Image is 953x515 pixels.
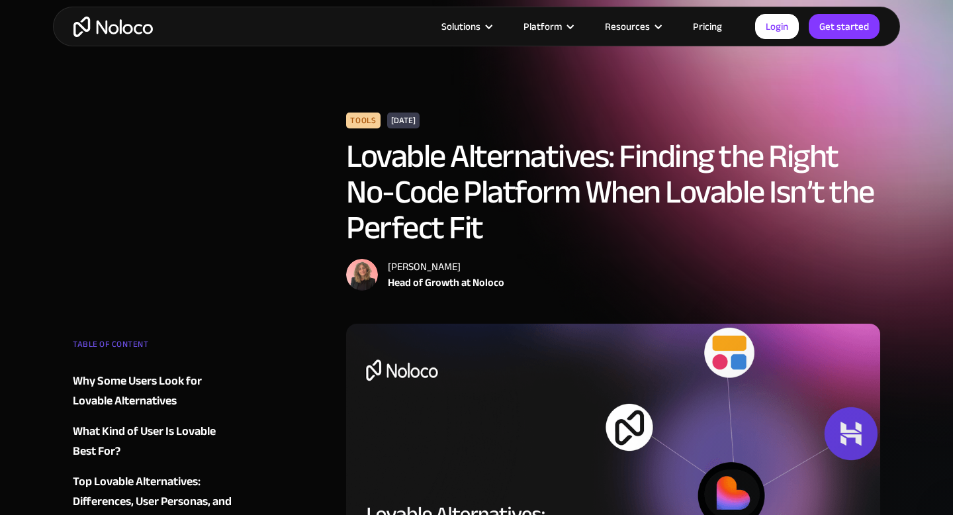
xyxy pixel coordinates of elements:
[388,259,504,275] div: [PERSON_NAME]
[73,334,233,361] div: TABLE OF CONTENT
[73,422,233,461] a: What Kind of User Is Lovable Best For?
[425,18,507,35] div: Solutions
[388,275,504,291] div: Head of Growth at Noloco
[676,18,739,35] a: Pricing
[809,14,880,39] a: Get started
[523,18,562,35] div: Platform
[441,18,480,35] div: Solutions
[755,14,799,39] a: Login
[588,18,676,35] div: Resources
[73,371,233,411] a: Why Some Users Look for Lovable Alternatives
[346,138,880,246] h1: Lovable Alternatives: Finding the Right No-Code Platform When Lovable Isn’t the Perfect Fit
[605,18,650,35] div: Resources
[387,113,420,128] div: [DATE]
[346,113,380,128] div: Tools
[507,18,588,35] div: Platform
[73,17,153,37] a: home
